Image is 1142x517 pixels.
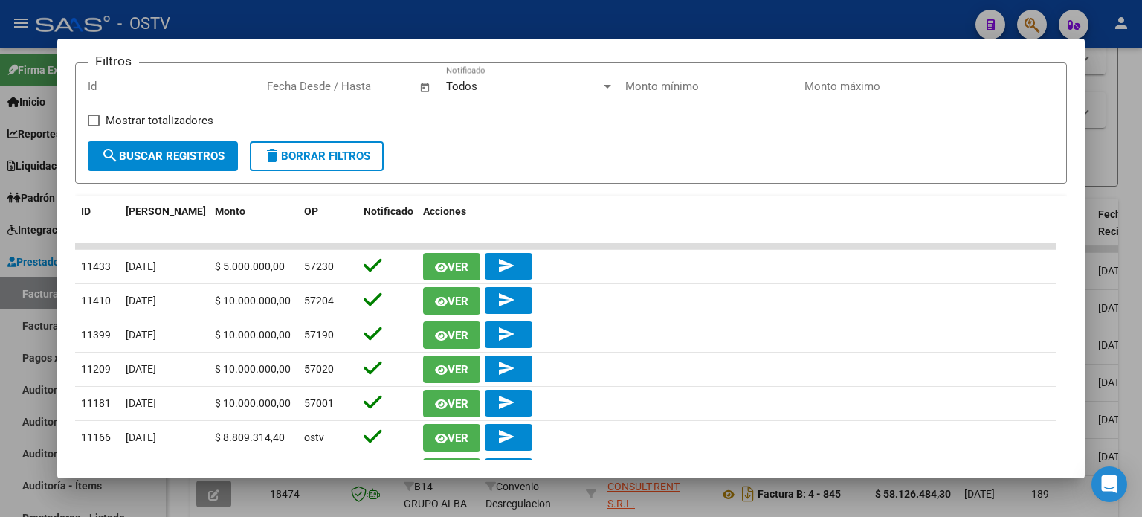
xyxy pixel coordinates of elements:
[423,356,480,383] button: Ver
[416,79,433,96] button: Open calendar
[304,363,334,375] span: 57020
[304,329,334,341] span: 57190
[304,205,318,217] span: OP
[497,325,515,343] mat-icon: send
[423,253,480,280] button: Ver
[304,260,334,272] span: 57230
[126,205,206,217] span: [PERSON_NAME]
[304,295,334,306] span: 57204
[126,397,156,409] span: [DATE]
[81,397,111,409] span: 11181
[75,196,120,245] datatable-header-cell: ID
[417,196,1056,245] datatable-header-cell: Acciones
[497,257,515,274] mat-icon: send
[81,295,111,306] span: 11410
[1091,466,1127,502] div: Open Intercom Messenger
[126,431,156,443] span: [DATE]
[263,150,370,163] span: Borrar Filtros
[304,431,324,443] span: ostv
[497,428,515,446] mat-icon: send
[263,147,281,164] mat-icon: delete
[423,205,466,217] span: Acciones
[250,141,384,171] button: Borrar Filtros
[81,329,111,341] span: 11399
[298,196,358,245] datatable-header-cell: OP
[126,260,156,272] span: [DATE]
[215,397,291,409] span: $ 10.000.000,00
[215,295,291,306] span: $ 10.000.000,00
[448,295,468,308] span: Ver
[215,205,245,217] span: Monto
[101,150,225,163] span: Buscar Registros
[448,363,468,376] span: Ver
[120,196,209,245] datatable-header-cell: Fecha T.
[497,291,515,309] mat-icon: send
[81,205,91,217] span: ID
[497,359,515,377] mat-icon: send
[101,147,119,164] mat-icon: search
[209,196,298,245] datatable-header-cell: Monto
[497,394,515,411] mat-icon: send
[88,141,238,171] button: Buscar Registros
[423,390,480,417] button: Ver
[446,80,477,93] span: Todos
[423,424,480,452] button: Ver
[215,431,285,443] span: $ 8.809.314,40
[126,295,156,306] span: [DATE]
[423,458,480,486] button: Ver
[215,329,291,341] span: $ 10.000.000,00
[358,196,417,245] datatable-header-cell: Notificado
[448,260,468,274] span: Ver
[215,363,291,375] span: $ 10.000.000,00
[81,431,111,443] span: 11166
[341,80,413,93] input: Fecha fin
[423,321,480,349] button: Ver
[81,363,111,375] span: 11209
[423,287,480,315] button: Ver
[267,80,327,93] input: Fecha inicio
[448,329,468,342] span: Ver
[364,205,413,217] span: Notificado
[88,51,139,71] h3: Filtros
[448,431,468,445] span: Ver
[304,397,334,409] span: 57001
[126,363,156,375] span: [DATE]
[81,260,111,272] span: 11433
[126,329,156,341] span: [DATE]
[448,397,468,411] span: Ver
[215,260,285,272] span: $ 5.000.000,00
[106,112,213,129] span: Mostrar totalizadores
